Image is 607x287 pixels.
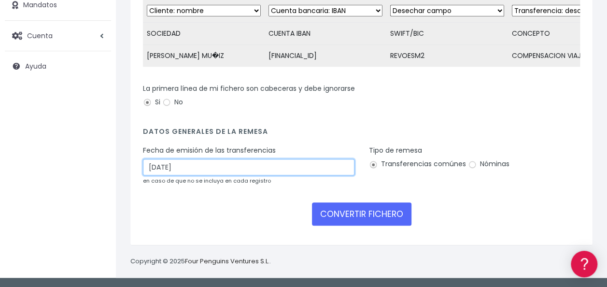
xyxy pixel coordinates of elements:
[5,56,111,76] a: Ayuda
[143,128,580,141] h4: Datos generales de la remesa
[143,97,160,107] label: Si
[143,145,276,156] label: Fecha de emisión de las transferencias
[369,159,466,169] label: Transferencias comúnes
[312,202,411,226] button: CONVERTIR FICHERO
[185,257,269,266] a: Four Penguins Ventures S.L.
[25,61,46,71] span: Ayuda
[143,45,265,67] td: [PERSON_NAME] MU�IZ
[265,23,386,45] td: CUENTA IBAN
[143,84,355,94] label: La primera línea de mi fichero son cabeceras y debe ignorarse
[468,159,509,169] label: Nóminas
[386,23,508,45] td: SWIFT/BIC
[143,23,265,45] td: SOCIEDAD
[143,177,271,185] small: en caso de que no se incluya en cada registro
[265,45,386,67] td: [FINANCIAL_ID]
[162,97,183,107] label: No
[386,45,508,67] td: REVOESM2
[27,30,53,40] span: Cuenta
[5,26,111,46] a: Cuenta
[369,145,422,156] label: Tipo de remesa
[130,257,271,267] p: Copyright © 2025 .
